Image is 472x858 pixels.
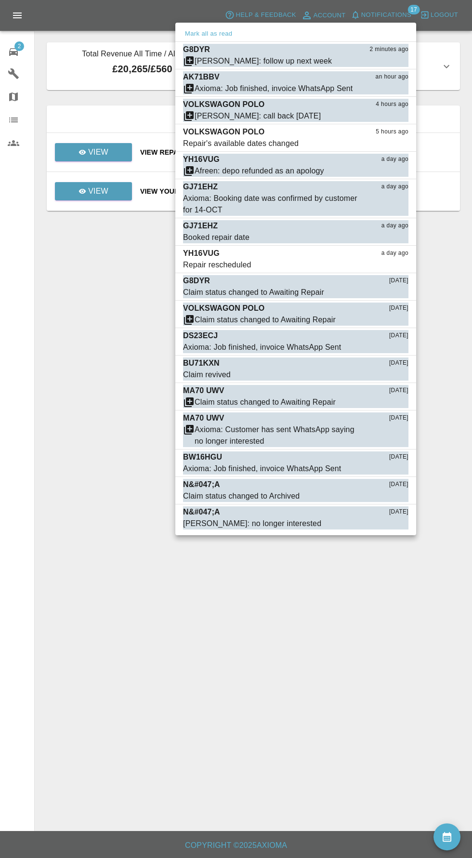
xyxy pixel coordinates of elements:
[183,287,324,298] div: Claim status changed to Awaiting Repair
[381,155,408,164] span: a day ago
[183,357,220,369] p: BU71KXN
[195,165,324,177] div: Afreen: depo refunded as an apology
[381,249,408,258] span: a day ago
[183,232,249,243] div: Booked repair date
[376,127,408,137] span: 5 hours ago
[195,314,336,326] div: Claim status changed to Awaiting Repair
[376,72,408,82] span: an hour ago
[183,342,341,353] div: Axioma: Job finished, invoice WhatsApp Sent
[195,55,332,67] div: [PERSON_NAME]: follow up next week
[183,138,299,149] div: Repair's available dates changed
[183,518,321,529] div: [PERSON_NAME]: no longer interested
[369,45,408,54] span: 2 minutes ago
[183,451,222,463] p: BW16HGU
[183,330,218,342] p: DS23ECJ
[376,100,408,109] span: 4 hours ago
[183,463,341,475] div: Axioma: Job finished, invoice WhatsApp Sent
[389,276,408,286] span: [DATE]
[183,193,360,216] div: Axioma: Booking date was confirmed by customer for 14-OCT
[183,181,218,193] p: GJ71EHZ
[183,259,251,271] div: Repair rescheduled
[389,452,408,462] span: [DATE]
[389,358,408,368] span: [DATE]
[183,28,234,40] button: Mark all as read
[183,248,220,259] p: YH16VUG
[389,304,408,313] span: [DATE]
[183,44,210,55] p: G8DYR
[195,110,321,122] div: [PERSON_NAME]: call back [DATE]
[183,506,220,518] p: N&#047;A
[183,220,218,232] p: GJ71EHZ
[195,83,353,94] div: Axioma: Job finished, invoice WhatsApp Sent
[183,99,264,110] p: VOLKSWAGON POLO
[389,386,408,396] span: [DATE]
[389,413,408,423] span: [DATE]
[381,221,408,231] span: a day ago
[183,479,220,490] p: N&#047;A
[195,424,360,447] div: Axioma: Customer has sent WhatsApp saying no longer interested
[183,154,220,165] p: YH16VUG
[381,182,408,192] span: a day ago
[183,303,264,314] p: VOLKSWAGON POLO
[389,331,408,341] span: [DATE]
[183,412,224,424] p: MA70 UWV
[389,507,408,517] span: [DATE]
[183,126,264,138] p: VOLKSWAGON POLO
[183,385,224,396] p: MA70 UWV
[183,369,231,381] div: Claim revived
[183,275,210,287] p: G8DYR
[183,490,300,502] div: Claim status changed to Archived
[183,71,220,83] p: AK71BBV
[195,396,336,408] div: Claim status changed to Awaiting Repair
[389,480,408,489] span: [DATE]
